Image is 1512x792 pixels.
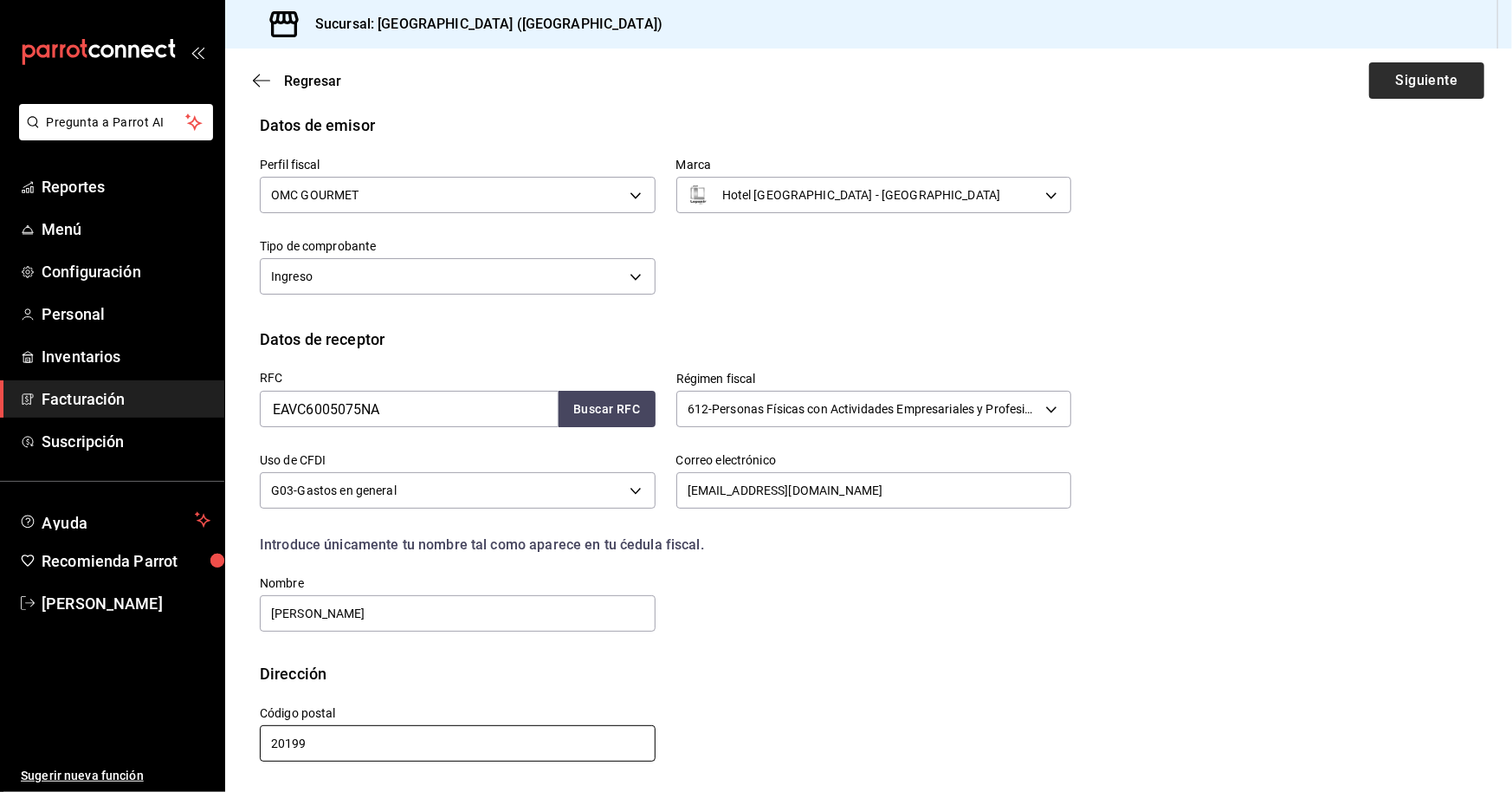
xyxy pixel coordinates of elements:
[676,159,1072,172] label: Marca
[260,708,656,720] label: Código postal
[42,260,210,283] span: Configuración
[271,268,313,285] span: Ingreso
[688,400,1040,418] span: 612 - Personas Físicas con Actividades Empresariales y Profesionales
[301,14,662,35] h3: Sucursal: [GEOGRAPHIC_DATA] ([GEOGRAPHIC_DATA])
[42,387,210,411] span: Facturación
[260,725,656,762] input: Obligatorio
[284,73,341,89] span: Regresar
[12,126,213,144] a: Pregunta a Parrot AI
[21,767,210,785] span: Sugerir nueva función
[559,391,656,427] button: Buscar RFC
[253,73,341,89] button: Regresar
[42,430,210,453] span: Suscripción
[260,455,656,467] label: Uso de CFDI
[260,372,656,384] label: RFC
[722,186,1001,204] span: Hotel [GEOGRAPHIC_DATA] - [GEOGRAPHIC_DATA]
[42,217,210,241] span: Menú
[260,662,326,685] div: Dirección
[42,549,210,573] span: Recomienda Parrot
[676,455,1072,467] label: Correo electrónico
[260,114,375,137] div: Datos de emisor
[42,510,188,530] span: Ayuda
[47,114,186,132] span: Pregunta a Parrot AI
[271,482,397,499] span: G03 - Gastos en general
[260,159,656,172] label: Perfil fiscal
[260,578,656,590] label: Nombre
[191,45,204,59] button: open_drawer_menu
[688,185,708,205] img: LogoLepanto_BlackWhite_500x500.jpg
[42,345,210,368] span: Inventarios
[42,302,210,326] span: Personal
[260,241,656,253] label: Tipo de comprobante
[260,535,1071,555] div: Introduce únicamente tu nombre tal como aparece en tu ćedula fiscal.
[676,373,1072,386] label: Régimen fiscal
[260,177,656,213] div: OMC GOURMET
[1369,62,1484,99] button: Siguiente
[42,175,210,198] span: Reportes
[260,328,384,351] div: Datos de receptor
[42,592,210,615] span: [PERSON_NAME]
[19,104,213,140] button: Pregunta a Parrot AI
